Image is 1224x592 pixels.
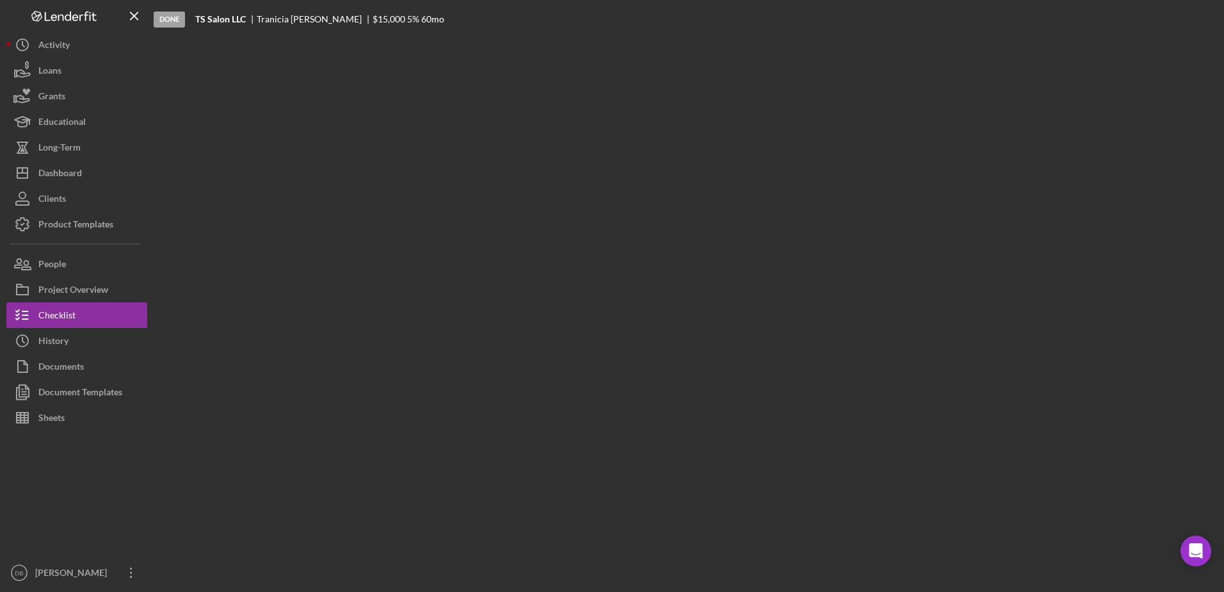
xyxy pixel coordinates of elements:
div: Done [154,12,185,28]
button: Product Templates [6,211,147,237]
b: TS Salon LLC [195,14,246,24]
div: Project Overview [38,277,108,306]
div: Clients [38,186,66,215]
div: Checklist [38,302,76,331]
button: DB[PERSON_NAME] [6,560,147,586]
div: 5 % [407,14,419,24]
div: Grants [38,83,65,112]
div: Product Templates [38,211,113,240]
button: Sheets [6,405,147,431]
div: Tranicia [PERSON_NAME] [257,14,373,24]
div: Long-Term [38,135,81,163]
button: Document Templates [6,379,147,405]
button: Dashboard [6,160,147,186]
div: People [38,251,66,280]
button: History [6,328,147,354]
button: Long-Term [6,135,147,160]
div: Activity [38,32,70,61]
div: Sheets [38,405,65,434]
button: Documents [6,354,147,379]
div: Documents [38,354,84,382]
div: Open Intercom Messenger [1180,536,1211,566]
div: Loans [38,58,61,86]
div: [PERSON_NAME] [32,560,115,589]
button: Activity [6,32,147,58]
button: Clients [6,186,147,211]
div: Dashboard [38,160,82,189]
button: Loans [6,58,147,83]
div: Document Templates [38,379,122,408]
button: Project Overview [6,277,147,302]
div: Educational [38,109,86,138]
button: Educational [6,109,147,135]
div: History [38,328,68,357]
text: DB [15,570,23,577]
div: 60 mo [421,14,444,24]
button: Checklist [6,302,147,328]
div: $15,000 [373,14,405,24]
button: Grants [6,83,147,109]
button: People [6,251,147,277]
